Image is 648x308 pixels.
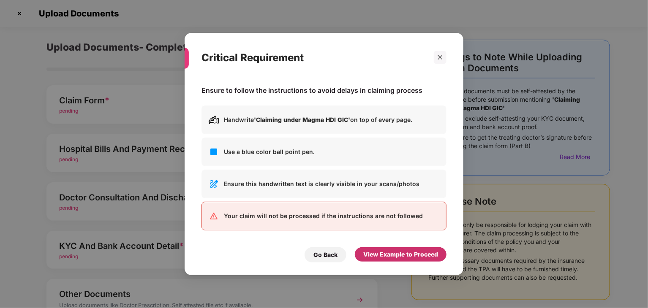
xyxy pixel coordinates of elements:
[209,211,219,221] img: svg+xml;base64,PHN2ZyB3aWR0aD0iMjQiIGhlaWdodD0iMjQiIHZpZXdCb3g9IjAgMCAyNCAyNCIgZmlsbD0ibm9uZSIgeG...
[201,86,422,95] p: Ensure to follow the instructions to avoid delays in claiming process
[224,147,439,157] p: Use a blue color ball point pen.
[313,250,338,259] div: Go Back
[254,116,350,123] b: 'Claiming under Magma HDI GIC'
[209,115,219,125] img: svg+xml;base64,PHN2ZyB3aWR0aD0iMjAiIGhlaWdodD0iMjAiIHZpZXdCb3g9IjAgMCAyMCAyMCIgZmlsbD0ibm9uZSIgeG...
[224,115,439,124] p: Handwrite on top of every page.
[437,54,443,60] span: close
[224,211,439,221] p: Your claim will not be processed if the instructions are not followed
[209,147,219,157] img: svg+xml;base64,PHN2ZyB3aWR0aD0iMjQiIGhlaWdodD0iMjQiIHZpZXdCb3g9IjAgMCAyNCAyNCIgZmlsbD0ibm9uZSIgeG...
[209,179,219,189] img: svg+xml;base64,PHN2ZyB3aWR0aD0iMjQiIGhlaWdodD0iMjQiIHZpZXdCb3g9IjAgMCAyNCAyNCIgZmlsbD0ibm9uZSIgeG...
[201,41,426,74] div: Critical Requirement
[224,179,439,189] p: Ensure this handwritten text is clearly visible in your scans/photos
[363,250,438,259] div: View Example to Proceed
